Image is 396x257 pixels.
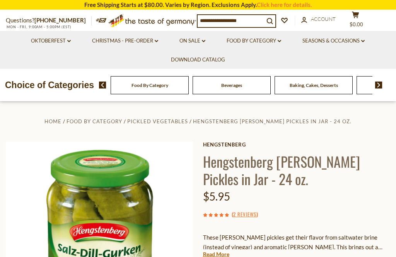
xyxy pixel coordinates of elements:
span: ( ) [232,210,258,218]
a: Christmas - PRE-ORDER [92,37,158,45]
a: Oktoberfest [31,37,71,45]
a: Home [44,118,61,124]
a: Food By Category [67,118,122,124]
a: Beverages [221,82,242,88]
a: Food By Category [131,82,168,88]
a: Pickled Vegetables [127,118,188,124]
a: Download Catalog [171,56,225,64]
a: Baking, Cakes, Desserts [290,82,338,88]
img: next arrow [375,82,382,89]
img: previous arrow [99,82,106,89]
a: Click here for details. [257,1,312,8]
a: Food By Category [227,37,281,45]
a: Seasons & Occasions [302,37,365,45]
a: Hengstenberg [203,141,390,148]
span: MON - FRI, 9:00AM - 5:00PM (EST) [6,25,72,29]
a: Account [301,15,336,24]
a: [PHONE_NUMBER] [34,17,86,24]
a: Hengstenberg [PERSON_NAME] Pickles in Jar - 24 oz. [193,118,352,124]
span: Account [311,16,336,22]
button: $0.00 [344,11,367,31]
a: On Sale [179,37,205,45]
span: $5.95 [203,190,230,203]
p: Questions? [6,15,92,26]
p: These [PERSON_NAME] pickles get their flavor from saltwater brine (instead of vinegar) and aromat... [203,233,390,252]
h1: Hengstenberg [PERSON_NAME] Pickles in Jar - 24 oz. [203,153,390,187]
span: $0.00 [350,21,363,27]
a: 2 Reviews [233,210,256,219]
